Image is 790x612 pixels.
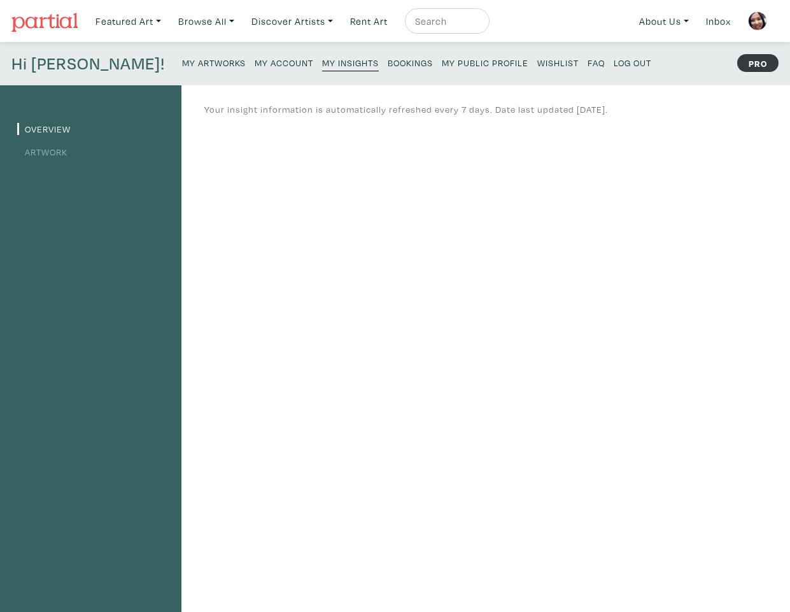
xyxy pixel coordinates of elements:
a: My Insights [322,53,379,71]
h4: Hi [PERSON_NAME]! [11,53,165,74]
a: Artwork [17,146,67,158]
a: Featured Art [90,8,167,34]
small: FAQ [588,57,605,69]
a: My Public Profile [442,53,528,71]
strong: PRO [737,54,779,72]
img: phpThumb.php [748,11,767,31]
small: Log Out [614,57,651,69]
a: About Us [633,8,695,34]
a: Discover Artists [246,8,339,34]
small: My Account [255,57,313,69]
a: Log Out [614,53,651,71]
a: Bookings [388,53,433,71]
small: Bookings [388,57,433,69]
small: My Artworks [182,57,246,69]
a: Inbox [700,8,737,34]
a: Browse All [173,8,240,34]
small: My Public Profile [442,57,528,69]
a: Rent Art [344,8,393,34]
a: Wishlist [537,53,579,71]
a: My Account [255,53,313,71]
input: Search [414,13,477,29]
a: My Artworks [182,53,246,71]
a: Overview [17,123,71,135]
small: My Insights [322,57,379,69]
p: Your insight information is automatically refreshed every 7 days. Date last updated [DATE]. [204,103,608,117]
a: FAQ [588,53,605,71]
small: Wishlist [537,57,579,69]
